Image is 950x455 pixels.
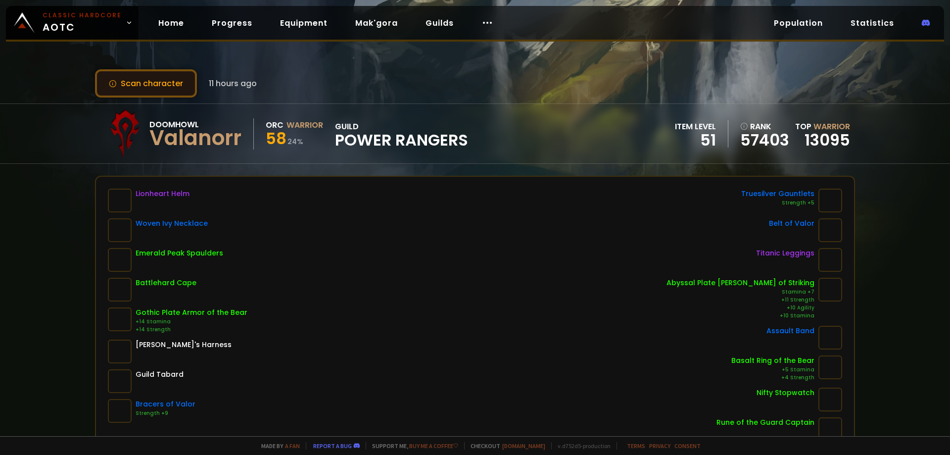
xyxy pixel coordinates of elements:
[136,409,195,417] div: Strength +9
[756,248,814,258] div: Titanic Leggings
[255,442,300,450] span: Made by
[286,119,323,131] div: Warrior
[843,13,902,33] a: Statistics
[675,133,716,148] div: 51
[818,388,842,411] img: item-2820
[6,6,139,40] a: Classic HardcoreAOTC
[464,442,545,450] span: Checkout
[666,288,814,296] div: Stamina +7
[136,307,247,318] div: Gothic Plate Armor of the Bear
[209,77,257,90] span: 11 hours ago
[150,13,192,33] a: Home
[409,442,458,450] a: Buy me a coffee
[108,278,132,302] img: item-11858
[149,118,241,131] div: Doomhowl
[136,369,184,380] div: Guild Tabard
[502,442,545,450] a: [DOMAIN_NAME]
[731,374,814,382] div: +4 Strength
[285,442,300,450] a: a fan
[347,13,406,33] a: Mak'gora
[108,218,132,242] img: item-19159
[108,307,132,331] img: item-10086
[795,120,850,133] div: Top
[818,278,842,302] img: item-20662
[108,399,132,423] img: item-16735
[741,199,814,207] div: Strength +5
[136,189,190,199] div: Lionheart Helm
[818,189,842,212] img: item-7938
[136,318,247,326] div: +14 Stamina
[136,248,223,258] div: Emerald Peak Spaulders
[740,133,789,148] a: 57403
[740,120,789,133] div: rank
[43,11,122,35] span: AOTC
[136,340,232,350] div: [PERSON_NAME]'s Harness
[136,399,195,409] div: Bracers of Valor
[287,137,303,147] small: 24 %
[818,218,842,242] img: item-16736
[818,355,842,379] img: item-11996
[313,442,352,450] a: Report a bug
[731,355,814,366] div: Basalt Ring of the Bear
[766,13,831,33] a: Population
[272,13,335,33] a: Equipment
[666,278,814,288] div: Abyssal Plate [PERSON_NAME] of Striking
[649,442,670,450] a: Privacy
[204,13,260,33] a: Progress
[108,369,132,393] img: item-5976
[136,218,208,229] div: Woven Ivy Necklace
[366,442,458,450] span: Support me,
[731,366,814,374] div: +5 Stamina
[666,304,814,312] div: +10 Agility
[813,121,850,132] span: Warrior
[149,131,241,146] div: Valanorr
[818,326,842,350] img: item-13095
[675,120,716,133] div: item level
[716,417,814,428] div: Rune of the Guard Captain
[818,248,842,272] img: item-22385
[108,189,132,212] img: item-12640
[741,189,814,199] div: Truesilver Gauntlets
[136,278,196,288] div: Battlehard Cape
[266,127,286,150] span: 58
[666,296,814,304] div: +11 Strength
[666,312,814,320] div: +10 Stamina
[627,442,645,450] a: Terms
[43,11,122,20] small: Classic Hardcore
[266,119,284,131] div: Orc
[108,248,132,272] img: item-19037
[818,417,842,441] img: item-19120
[757,388,814,398] div: Nifty Stopwatch
[766,326,814,336] div: Assault Band
[136,326,247,334] div: +14 Strength
[335,120,468,148] div: guild
[551,442,611,450] span: v. d752d5 - production
[418,13,462,33] a: Guilds
[674,442,701,450] a: Consent
[335,133,468,148] span: Power Rangers
[108,340,132,363] img: item-6125
[769,218,814,229] div: Belt of Valor
[805,129,850,151] a: 13095
[95,69,197,98] button: Scan character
